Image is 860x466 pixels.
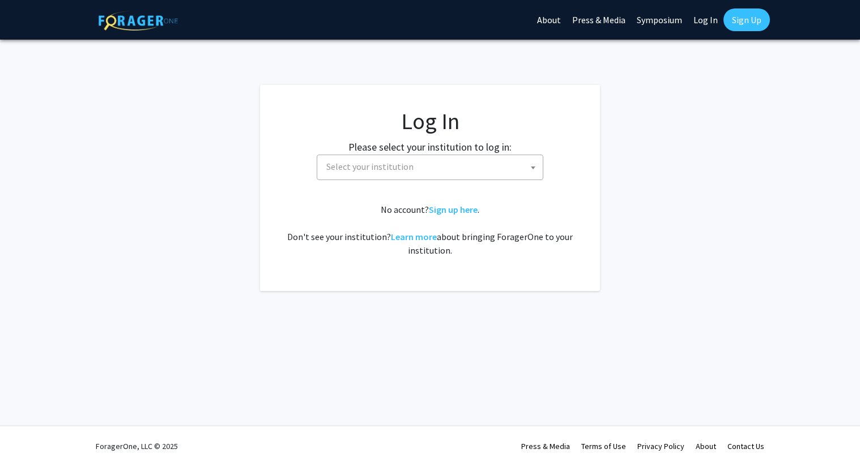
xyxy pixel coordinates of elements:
[317,155,543,180] span: Select your institution
[96,426,178,466] div: ForagerOne, LLC © 2025
[581,441,626,451] a: Terms of Use
[727,441,764,451] a: Contact Us
[348,139,512,155] label: Please select your institution to log in:
[283,108,577,135] h1: Log In
[723,8,770,31] a: Sign Up
[637,441,684,451] a: Privacy Policy
[521,441,570,451] a: Press & Media
[696,441,716,451] a: About
[429,204,478,215] a: Sign up here
[326,161,414,172] span: Select your institution
[391,231,437,242] a: Learn more about bringing ForagerOne to your institution
[322,155,543,178] span: Select your institution
[99,11,178,31] img: ForagerOne Logo
[283,203,577,257] div: No account? . Don't see your institution? about bringing ForagerOne to your institution.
